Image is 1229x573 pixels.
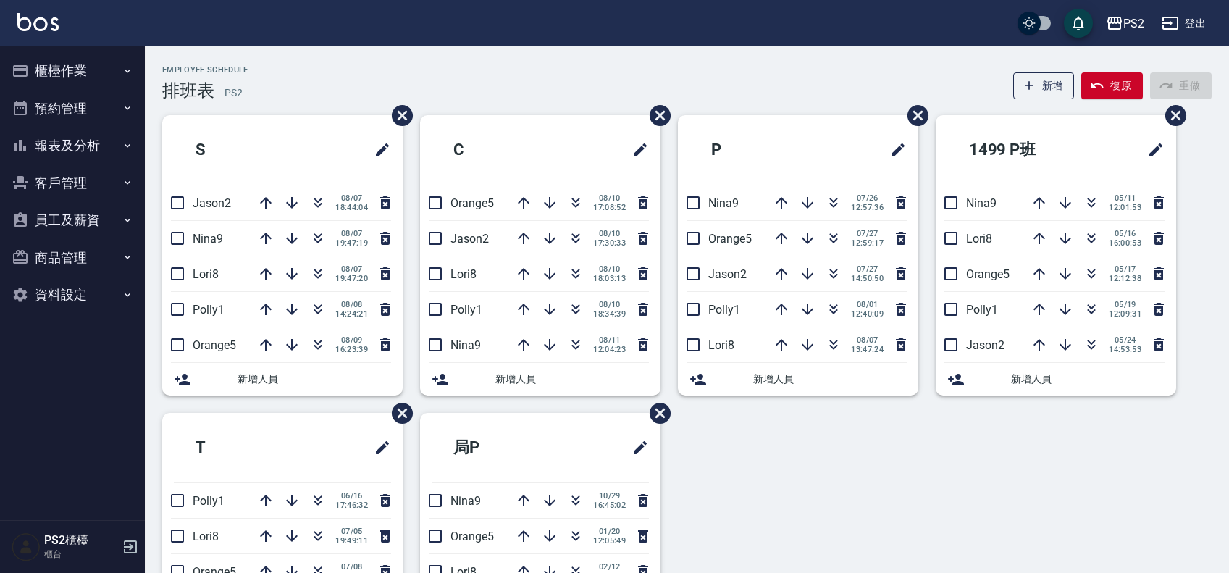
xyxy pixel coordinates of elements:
span: Nina9 [450,338,481,352]
span: 16:45:02 [593,501,626,510]
span: 17:30:33 [593,238,626,248]
span: 08/10 [593,229,626,238]
span: Jason2 [450,232,489,246]
span: 05/16 [1109,229,1141,238]
span: Nina9 [450,494,481,508]
span: 17:46:32 [335,501,368,510]
span: 14:24:21 [335,309,368,319]
span: 07/27 [851,229,884,238]
span: 05/24 [1109,335,1141,345]
span: Nina9 [966,196,997,210]
span: 18:03:13 [593,274,626,283]
span: 08/10 [593,193,626,203]
span: 05/17 [1109,264,1141,274]
span: 08/07 [335,229,368,238]
span: 12:40:09 [851,309,884,319]
span: 新增人員 [238,372,391,387]
span: 12:57:36 [851,203,884,212]
span: 新增人員 [1011,372,1165,387]
span: Polly1 [966,303,998,317]
span: 12:01:53 [1109,203,1141,212]
span: 刪除班表 [1154,94,1188,137]
span: 07/05 [335,527,368,536]
span: Jason2 [966,338,1004,352]
span: Lori8 [193,530,219,543]
span: 修改班表的標題 [365,430,391,465]
h3: 排班表 [162,80,214,101]
h2: P [689,124,812,176]
span: 刪除班表 [897,94,931,137]
span: 19:47:19 [335,238,368,248]
span: 08/11 [593,335,626,345]
h2: 1499 P班 [947,124,1098,176]
span: 08/07 [335,193,368,203]
button: 登出 [1156,10,1212,37]
span: Orange5 [450,196,494,210]
button: 客戶管理 [6,164,139,202]
span: 08/09 [335,335,368,345]
span: Nina9 [708,196,739,210]
span: Nina9 [193,232,223,246]
span: 08/07 [851,335,884,345]
span: 02/12 [593,562,626,572]
div: PS2 [1123,14,1144,33]
span: 新增人員 [495,372,649,387]
span: 新增人員 [753,372,907,387]
span: 16:00:53 [1109,238,1141,248]
span: Polly1 [193,303,225,317]
h6: — PS2 [214,85,243,101]
div: 新增人員 [420,363,660,396]
span: 12:04:23 [593,345,626,354]
span: Orange5 [450,530,494,543]
span: 13:47:24 [851,345,884,354]
span: 07/27 [851,264,884,274]
span: 17:08:52 [593,203,626,212]
span: 12:05:49 [593,536,626,545]
span: 18:34:39 [593,309,626,319]
span: 14:50:50 [851,274,884,283]
span: 19:47:20 [335,274,368,283]
img: Person [12,532,41,561]
span: 07/08 [335,562,368,572]
span: 08/10 [593,264,626,274]
button: 新增 [1013,72,1075,99]
button: 資料設定 [6,276,139,314]
span: 刪除班表 [381,94,415,137]
button: 員工及薪資 [6,201,139,239]
h5: PS2櫃檯 [44,533,118,548]
span: 修改班表的標題 [623,430,649,465]
p: 櫃台 [44,548,118,561]
span: Lori8 [450,267,477,281]
span: 05/11 [1109,193,1141,203]
button: 櫃檯作業 [6,52,139,90]
h2: 局P [432,422,562,474]
h2: T [174,422,296,474]
div: 新增人員 [678,363,918,396]
span: Lori8 [966,232,992,246]
span: 07/26 [851,193,884,203]
div: 新增人員 [936,363,1176,396]
span: 刪除班表 [639,392,673,435]
button: 復原 [1081,72,1143,99]
span: 08/10 [593,300,626,309]
span: 08/07 [335,264,368,274]
span: Lori8 [708,338,734,352]
span: Jason2 [193,196,231,210]
div: 新增人員 [162,363,403,396]
span: Orange5 [193,338,236,352]
span: 修改班表的標題 [1138,133,1165,167]
button: 商品管理 [6,239,139,277]
h2: S [174,124,296,176]
span: 01/20 [593,527,626,536]
span: 14:53:53 [1109,345,1141,354]
span: Polly1 [193,494,225,508]
span: Lori8 [193,267,219,281]
button: PS2 [1100,9,1150,38]
span: Orange5 [966,267,1010,281]
span: Orange5 [708,232,752,246]
img: Logo [17,13,59,31]
span: 修改班表的標題 [623,133,649,167]
span: 05/19 [1109,300,1141,309]
span: 19:49:11 [335,536,368,545]
span: 修改班表的標題 [365,133,391,167]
